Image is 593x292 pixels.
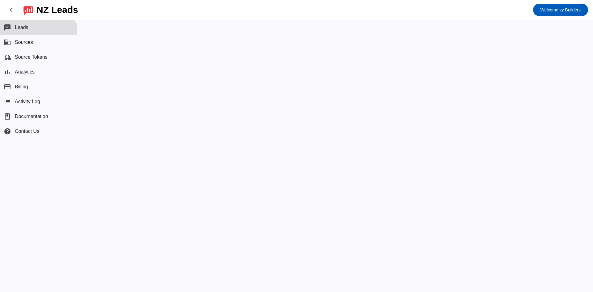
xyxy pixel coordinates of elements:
span: Contact Us [15,129,39,134]
span: Leads [15,25,28,30]
div: NZ Leads [36,6,78,14]
span: Welcome [540,7,558,12]
mat-icon: cloud_sync [4,53,11,61]
mat-icon: payment [4,83,11,91]
span: Documentation [15,114,48,119]
button: WelcomeIvy Builders [533,4,588,16]
span: Ivy Builders [540,6,581,14]
mat-icon: bar_chart [4,68,11,76]
img: logo [23,5,33,15]
span: Sources [15,40,33,45]
mat-icon: chevron_left [7,6,15,14]
span: Activity Log [15,99,40,104]
span: Source Tokens [15,54,48,60]
span: Billing [15,84,28,90]
mat-icon: chat [4,24,11,31]
mat-icon: business [4,39,11,46]
span: book [4,113,11,120]
mat-icon: list [4,98,11,105]
mat-icon: help [4,128,11,135]
span: Analytics [15,69,35,75]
